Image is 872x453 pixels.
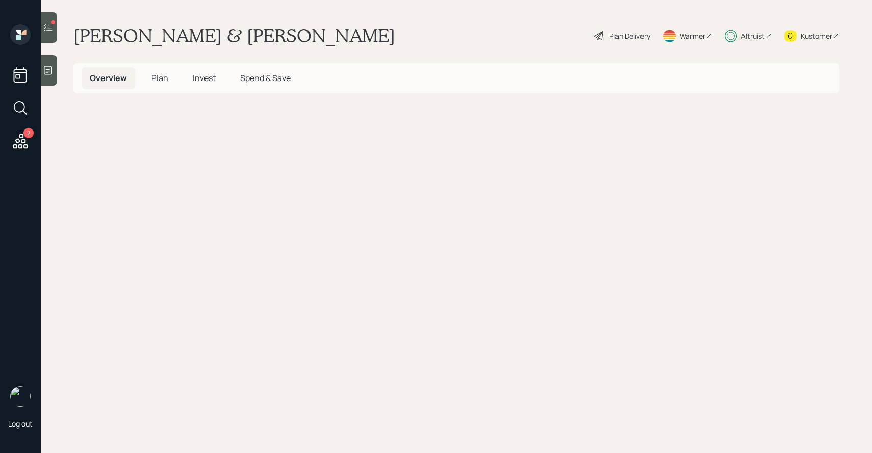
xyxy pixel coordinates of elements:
[609,31,650,41] div: Plan Delivery
[23,128,34,138] div: 2
[741,31,765,41] div: Altruist
[680,31,705,41] div: Warmer
[8,419,33,429] div: Log out
[193,72,216,84] span: Invest
[90,72,127,84] span: Overview
[151,72,168,84] span: Plan
[73,24,395,47] h1: [PERSON_NAME] & [PERSON_NAME]
[801,31,832,41] div: Kustomer
[240,72,291,84] span: Spend & Save
[10,386,31,407] img: sami-boghos-headshot.png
